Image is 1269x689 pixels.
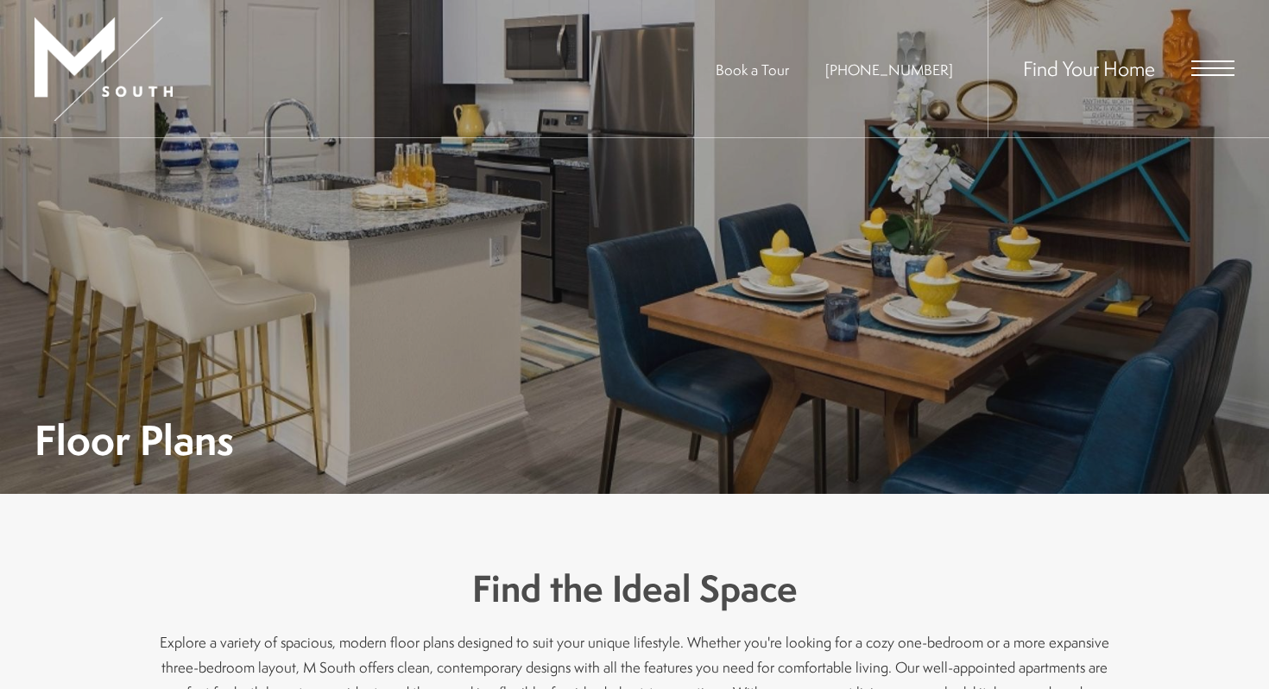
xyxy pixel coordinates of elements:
[35,420,234,459] h1: Floor Plans
[160,563,1109,615] h3: Find the Ideal Space
[35,17,173,121] img: MSouth
[1191,60,1234,76] button: Open Menu
[825,60,953,79] a: Call Us at 813-570-8014
[716,60,789,79] a: Book a Tour
[1023,54,1155,82] a: Find Your Home
[825,60,953,79] span: [PHONE_NUMBER]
